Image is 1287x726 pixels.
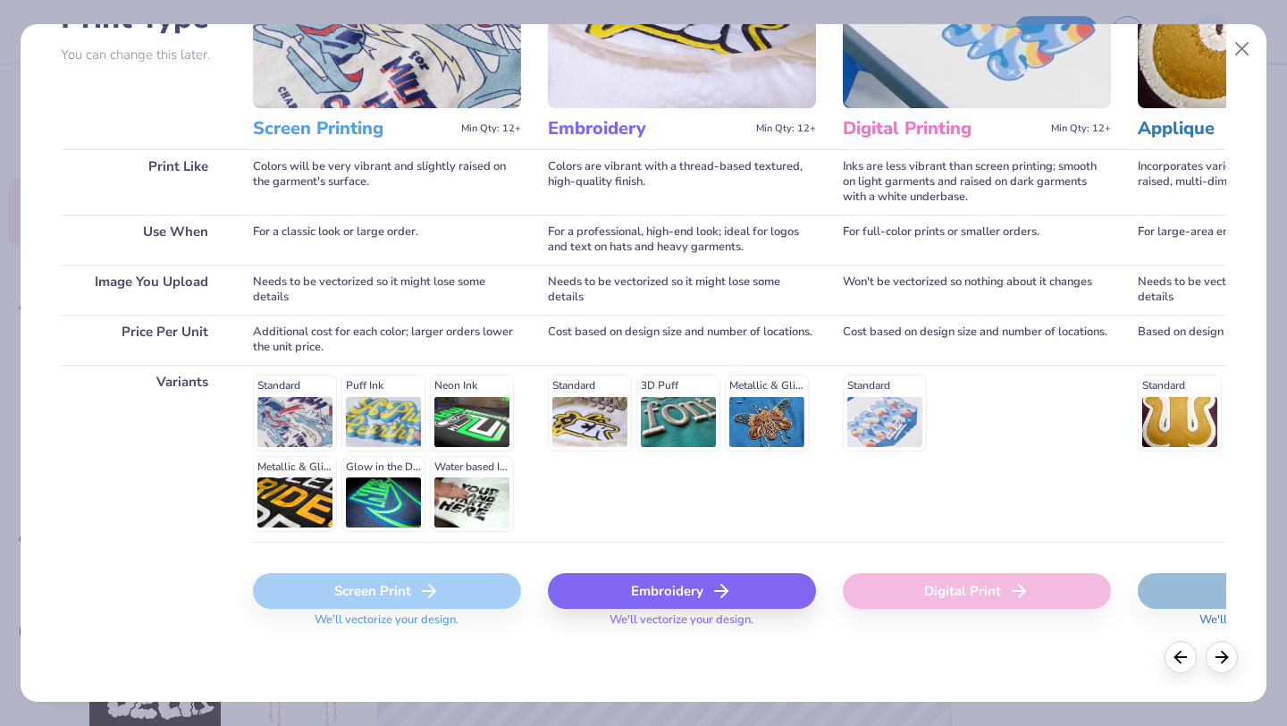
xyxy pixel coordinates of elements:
[548,265,816,315] div: Needs to be vectorized so it might lose some details
[548,117,749,140] h3: Embroidery
[61,215,226,265] div: Use When
[548,573,816,609] div: Embroidery
[253,149,521,215] div: Colors will be very vibrant and slightly raised on the garment's surface.
[548,149,816,215] div: Colors are vibrant with a thread-based textured, high-quality finish.
[756,122,816,135] span: Min Qty: 12+
[843,573,1111,609] div: Digital Print
[843,149,1111,215] div: Inks are less vibrant than screen printing; smooth on light garments and raised on dark garments ...
[461,122,521,135] span: Min Qty: 12+
[1225,32,1259,66] button: Close
[253,265,521,315] div: Needs to be vectorized so it might lose some details
[843,117,1044,140] h3: Digital Printing
[843,265,1111,315] div: Won't be vectorized so nothing about it changes
[61,149,226,215] div: Print Like
[548,315,816,365] div: Cost based on design size and number of locations.
[307,612,466,638] span: We'll vectorize your design.
[61,265,226,315] div: Image You Upload
[253,573,521,609] div: Screen Print
[253,117,454,140] h3: Screen Printing
[253,315,521,365] div: Additional cost for each color; larger orders lower the unit price.
[548,215,816,265] div: For a professional, high-end look; ideal for logos and text on hats and heavy garments.
[1051,122,1111,135] span: Min Qty: 12+
[843,315,1111,365] div: Cost based on design size and number of locations.
[61,365,226,542] div: Variants
[61,315,226,365] div: Price Per Unit
[602,612,761,638] span: We'll vectorize your design.
[843,215,1111,265] div: For full-color prints or smaller orders.
[253,215,521,265] div: For a classic look or large order.
[61,47,226,63] p: You can change this later.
